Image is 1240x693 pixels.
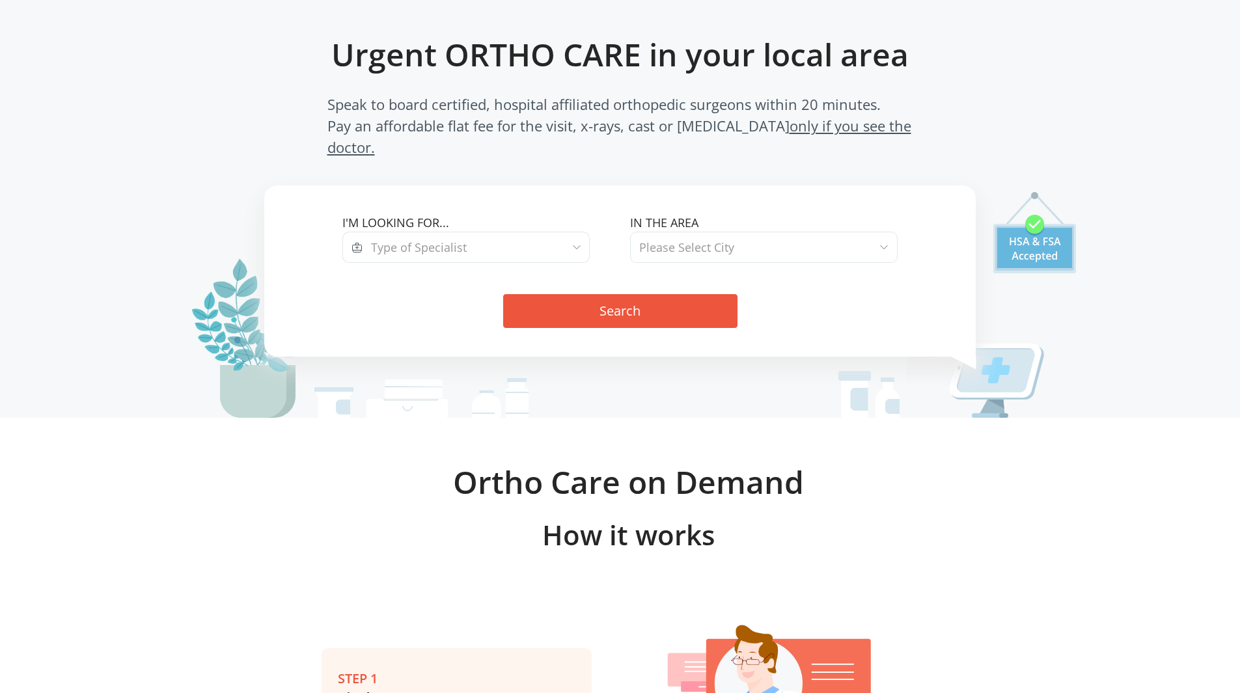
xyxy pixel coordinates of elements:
span: Speak to board certified, hospital affiliated orthopedic surgeons within 20 minutes. Pay an affor... [327,94,913,158]
h2: Ortho Care on Demand [210,463,1047,501]
label: I'm looking for... [342,214,610,232]
label: In the area [630,214,898,232]
h1: Urgent ORTHO CARE in your local area [294,36,947,74]
span: Please Select City [639,239,734,255]
span: Type of Specialist [371,239,467,255]
h3: How it works [210,519,1047,551]
h5: Step 1 [338,671,566,686]
button: Search [503,294,737,328]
